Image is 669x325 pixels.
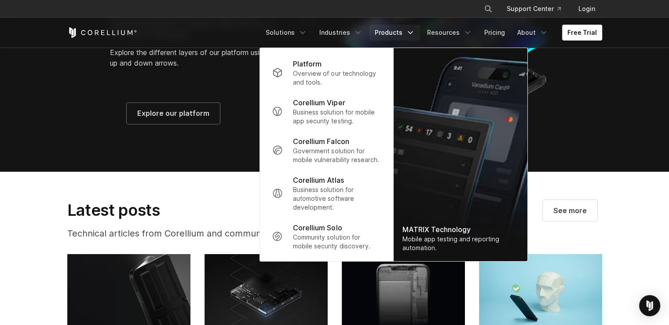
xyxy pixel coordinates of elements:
p: Community solution for mobile security discovery. [293,233,380,251]
p: Overview of our technology and tools. [293,69,380,87]
p: Business solution for automotive software development. [293,185,380,212]
a: Industries [314,25,368,41]
p: Corellium Solo [293,222,342,233]
span: Explore our platform [137,108,209,118]
div: Mobile app testing and reporting automation. [402,235,518,252]
a: Corellium Atlas Business solution for automotive software development. [265,170,388,217]
a: Login [571,1,602,17]
img: Matrix_WebNav_1x [393,48,527,261]
a: Corellium Solo Community solution for mobile security discovery. [265,217,388,256]
p: Corellium Atlas [293,175,344,185]
p: Technical articles from Corellium and community contributors. [67,226,367,240]
a: Solutions [260,25,312,41]
a: MATRIX Technology Mobile app testing and reporting automation. [393,48,527,261]
a: Corellium Falcon Government solution for mobile vulnerability research. [265,131,388,170]
p: Corellium Falcon [293,136,349,147]
div: MATRIX Technology [402,224,518,235]
div: Open Intercom Messenger [639,295,660,316]
a: Platform Overview of our technology and tools. [265,53,388,92]
div: Navigation Menu [260,25,602,41]
p: Corellium Viper [293,97,345,108]
p: Business solution for mobile app security testing. [293,108,380,126]
a: About [512,25,553,41]
a: Pricing [479,25,510,41]
p: Government solution for mobile vulnerability research. [293,147,380,164]
span: See more [553,205,587,216]
p: Platform [293,59,322,69]
p: Explore the different layers of our platform using the up and down arrows. [110,47,280,68]
button: Search [480,1,496,17]
a: Support Center [500,1,568,17]
a: Resources [422,25,477,41]
a: Corellium Viper Business solution for mobile app security testing. [265,92,388,131]
a: Free Trial [562,25,602,41]
h2: Latest posts [67,200,367,219]
div: Navigation Menu [473,1,602,17]
a: Corellium Home [67,27,137,38]
a: Products [369,25,420,41]
a: Visit our blog [543,200,597,221]
a: Explore our platform [127,103,220,124]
